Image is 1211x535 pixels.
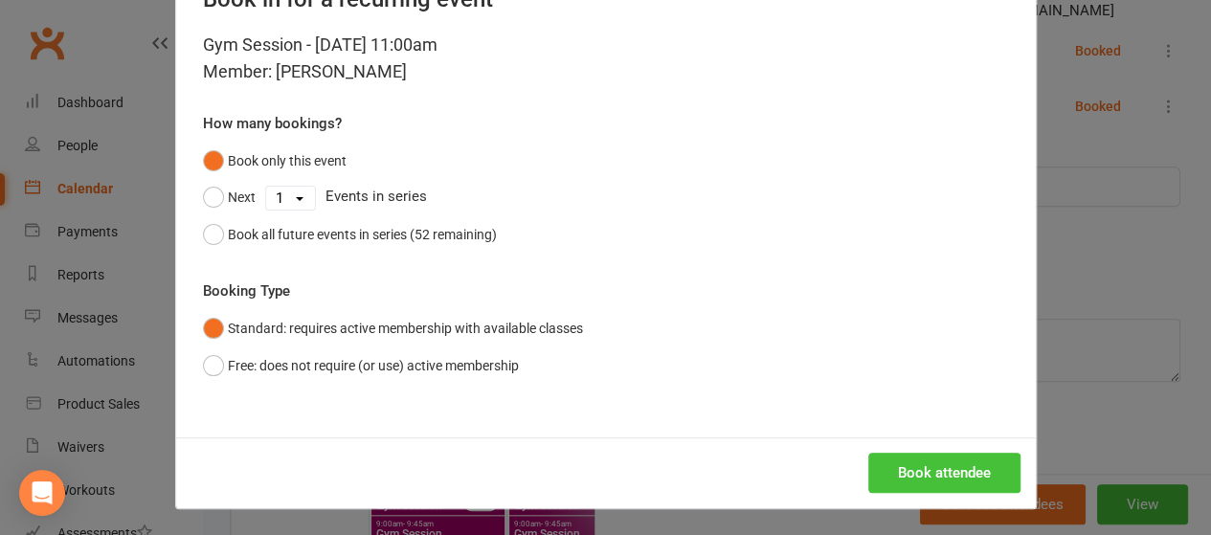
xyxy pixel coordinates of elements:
[868,453,1020,493] button: Book attendee
[203,179,1009,215] div: Events in series
[203,216,497,253] button: Book all future events in series (52 remaining)
[228,224,497,245] div: Book all future events in series (52 remaining)
[203,347,519,384] button: Free: does not require (or use) active membership
[19,470,65,516] div: Open Intercom Messenger
[203,143,347,179] button: Book only this event
[203,279,290,302] label: Booking Type
[203,32,1009,85] div: Gym Session - [DATE] 11:00am Member: [PERSON_NAME]
[203,112,342,135] label: How many bookings?
[203,179,256,215] button: Next
[203,310,583,346] button: Standard: requires active membership with available classes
